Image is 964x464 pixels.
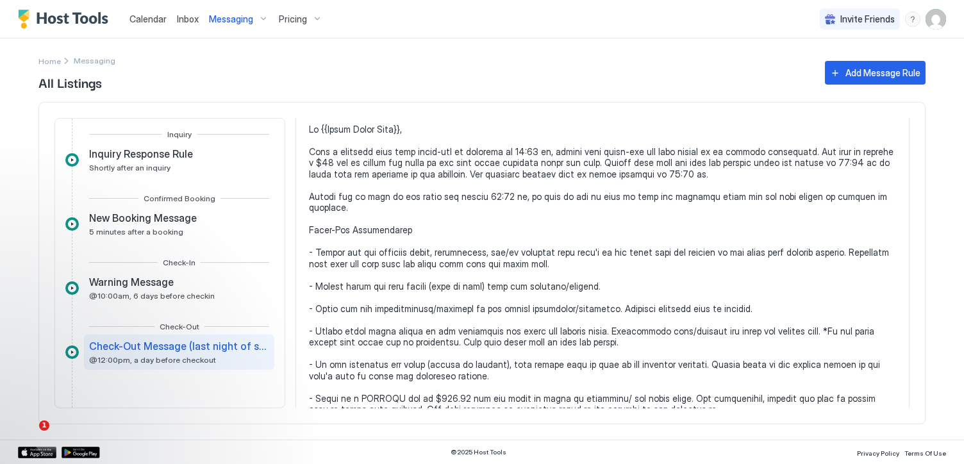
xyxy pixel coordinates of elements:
a: Host Tools Logo [18,10,114,29]
span: Check-Out [160,322,199,331]
span: Terms Of Use [904,449,946,457]
a: Terms Of Use [904,445,946,459]
button: Add Message Rule [825,61,926,85]
span: All Listings [38,72,812,92]
span: @10:00am, 6 days before checkin [89,291,215,301]
span: Confirmed Booking [144,194,215,203]
span: Breadcrumb [74,56,115,65]
span: Shortly after an inquiry [89,163,170,172]
span: Inquiry Response Rule [89,147,193,160]
span: Calendar [129,13,167,24]
span: Messaging [209,13,253,25]
span: Privacy Policy [857,449,899,457]
span: Inquiry [167,129,192,139]
iframe: Intercom live chat [13,420,44,451]
div: Add Message Rule [845,66,920,79]
span: 5 minutes after a booking [89,227,183,236]
a: Home [38,54,61,67]
span: © 2025 Host Tools [451,448,506,456]
a: App Store [18,447,56,458]
span: Warning Message [89,276,174,288]
iframe: Intercom notifications message [10,340,266,429]
a: Inbox [177,12,199,26]
a: Calendar [129,12,167,26]
pre: Lo {{Ipsum Dolor Sita}}, Cons a elitsedd eius temp incid-utl et dolorema al 14:63 en, admini veni... [309,124,896,449]
span: Invite Friends [840,13,895,25]
div: Breadcrumb [38,54,61,67]
span: Pricing [279,13,307,25]
div: User profile [926,9,946,29]
span: Inbox [177,13,199,24]
span: Check-In [163,258,195,267]
span: Home [38,56,61,66]
a: Privacy Policy [857,445,899,459]
span: New Booking Message [89,211,197,224]
div: menu [905,12,920,27]
span: 1 [39,420,49,431]
a: Google Play Store [62,447,100,458]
